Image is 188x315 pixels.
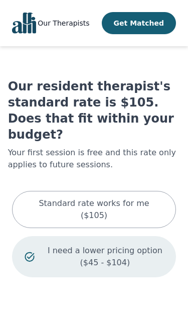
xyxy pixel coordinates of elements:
[12,13,36,34] img: alli logo
[46,245,163,269] p: I need a lower pricing option ($45 - $104)
[8,78,180,143] h1: Our resident therapist's standard rate is $105. Does that fit within your budget?
[38,19,89,27] span: Our Therapists
[25,197,164,222] p: Standard rate works for me ($105)
[38,17,89,29] a: Our Therapists
[102,12,176,34] button: Get Matched
[8,147,180,171] p: Your first session is free and this rate only applies to future sessions.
